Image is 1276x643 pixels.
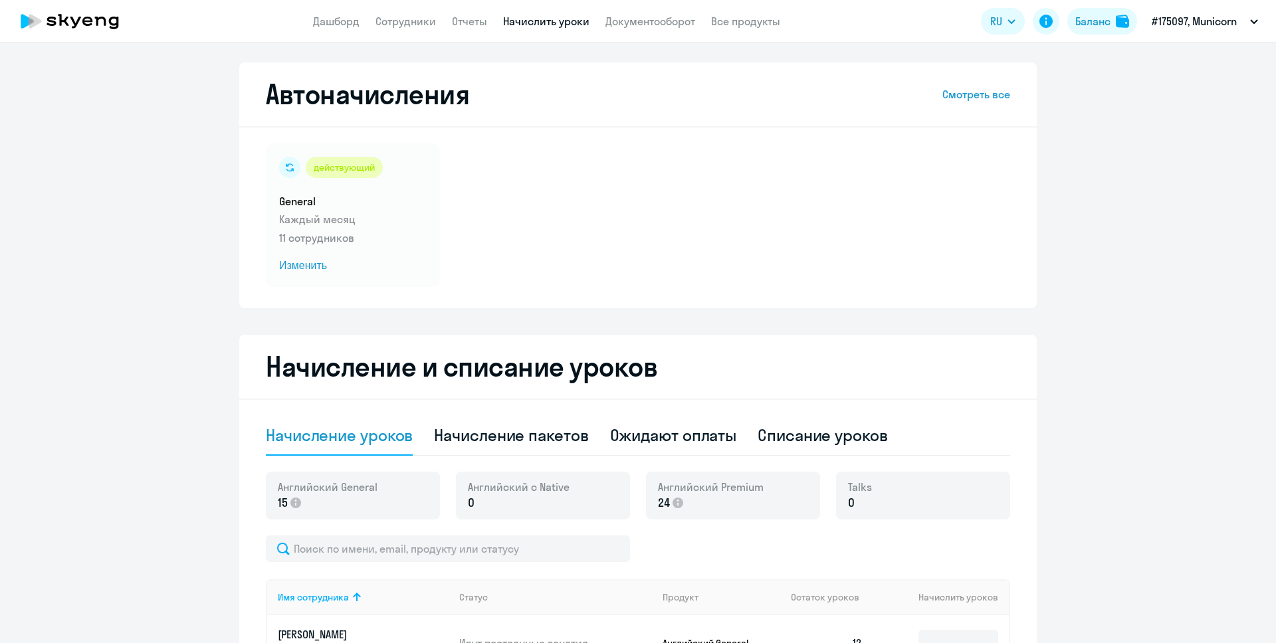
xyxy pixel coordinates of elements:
a: Документооборот [605,15,695,28]
div: Баланс [1075,13,1111,29]
h5: General [279,194,427,209]
div: Ожидают оплаты [610,424,737,446]
a: Все продукты [711,15,780,28]
th: Начислить уроков [873,579,1009,615]
div: Имя сотрудника [278,591,349,603]
p: #175097, Municorn [1152,13,1237,29]
span: 15 [278,494,288,511]
p: [PERSON_NAME] [278,627,427,642]
span: 0 [468,494,475,511]
span: Английский General [278,480,377,494]
div: Статус [459,591,488,603]
button: Балансbalance [1067,8,1137,35]
div: Начисление уроков [266,424,413,446]
button: RU [981,8,1025,35]
div: Продукт [663,591,781,603]
span: Изменить [279,258,427,274]
p: 11 сотрудников [279,230,427,246]
img: balance [1116,15,1129,28]
div: действующий [306,157,383,178]
div: Начисление пакетов [434,424,588,446]
span: RU [990,13,1002,29]
a: Дашборд [313,15,360,28]
span: 0 [848,494,855,511]
div: Остаток уроков [791,591,873,603]
input: Поиск по имени, email, продукту или статусу [266,535,630,562]
button: #175097, Municorn [1145,5,1265,37]
a: Смотреть все [942,86,1010,102]
div: Продукт [663,591,698,603]
div: Имя сотрудника [278,591,449,603]
a: Отчеты [452,15,487,28]
span: Английский с Native [468,480,570,494]
p: Каждый месяц [279,211,427,227]
div: Списание уроков [758,424,888,446]
span: Остаток уроков [791,591,859,603]
h2: Начисление и списание уроков [266,351,1010,383]
div: Статус [459,591,652,603]
span: 24 [658,494,670,511]
span: Английский Premium [658,480,764,494]
a: Сотрудники [375,15,436,28]
a: Начислить уроки [503,15,589,28]
h2: Автоначисления [266,78,469,110]
span: Talks [848,480,872,494]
